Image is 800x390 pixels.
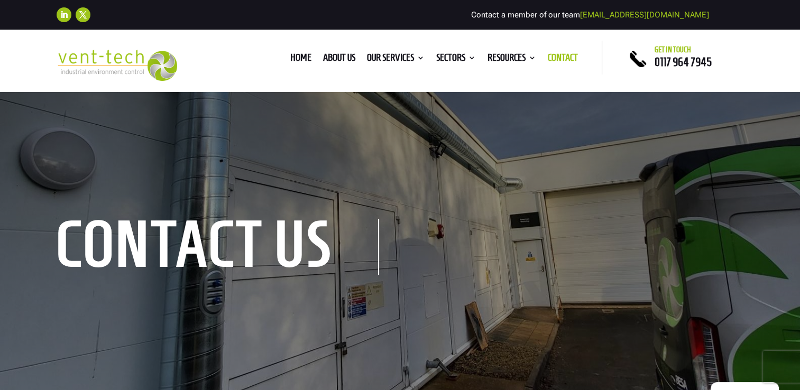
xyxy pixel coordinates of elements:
[655,45,691,54] span: Get in touch
[488,54,536,66] a: Resources
[57,50,178,81] img: 2023-09-27T08_35_16.549ZVENT-TECH---Clear-background
[57,7,71,22] a: Follow on LinkedIn
[436,54,476,66] a: Sectors
[655,55,712,68] a: 0117 964 7945
[580,10,709,20] a: [EMAIL_ADDRESS][DOMAIN_NAME]
[323,54,355,66] a: About us
[367,54,425,66] a: Our Services
[548,54,578,66] a: Contact
[471,10,709,20] span: Contact a member of our team
[290,54,311,66] a: Home
[76,7,90,22] a: Follow on X
[57,219,379,275] h1: contact us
